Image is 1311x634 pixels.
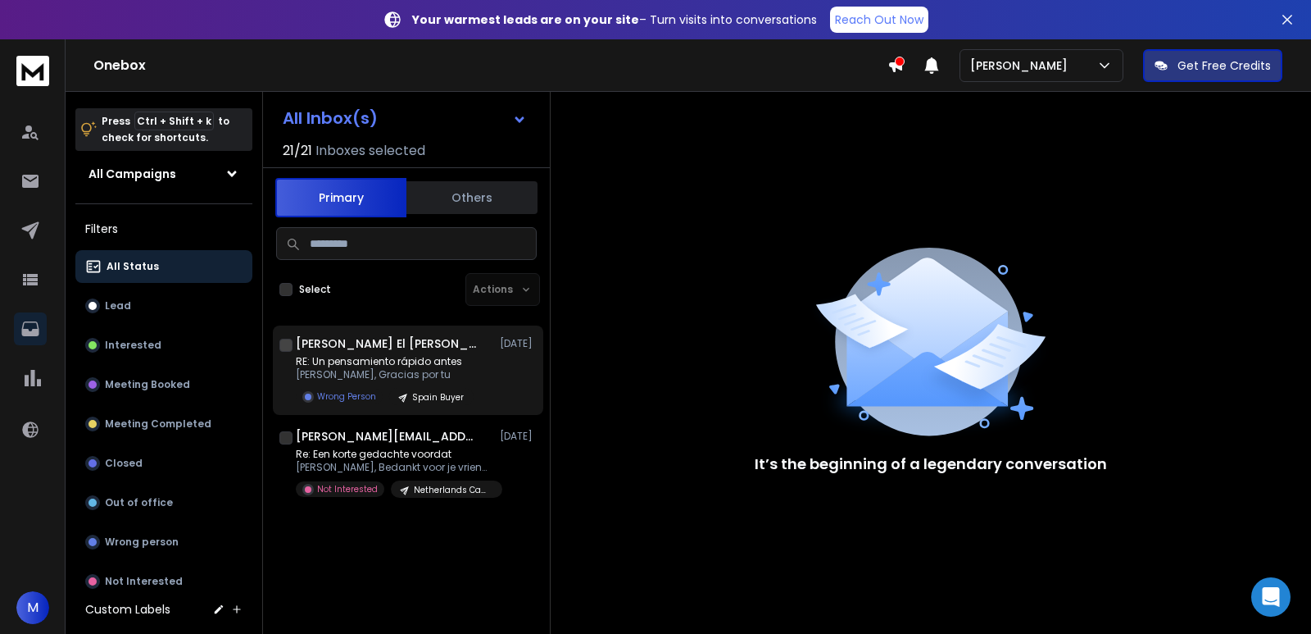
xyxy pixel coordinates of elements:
p: Press to check for shortcuts. [102,113,229,146]
p: Wrong person [105,536,179,549]
h1: [PERSON_NAME] El [PERSON_NAME] [PERSON_NAME] [296,335,476,352]
button: All Inbox(s) [270,102,540,135]
p: [PERSON_NAME], Gracias por tu [296,368,474,381]
strong: Your warmest leads are on your site [412,11,639,28]
p: Not Interested [105,575,183,588]
span: 21 / 21 [283,141,312,161]
button: Out of office [75,486,252,519]
button: Get Free Credits [1143,49,1282,82]
p: Get Free Credits [1177,57,1271,74]
p: All Status [107,260,159,273]
p: Interested [105,339,161,352]
p: Lead [105,299,131,312]
p: [DATE] [500,430,537,443]
button: Primary [275,178,406,217]
h3: Inboxes selected [315,141,425,161]
p: – Turn visits into conversations [412,11,817,28]
button: Closed [75,447,252,480]
button: Lead [75,290,252,322]
h1: All Inbox(s) [283,110,378,126]
p: Re: Een korte gedachte voordat [296,448,492,461]
p: Meeting Completed [105,417,211,431]
button: Others [406,180,538,216]
p: Closed [105,457,143,470]
p: [DATE] [500,337,537,350]
p: [PERSON_NAME] [970,57,1074,74]
p: Not Interested [317,483,378,495]
h3: Custom Labels [85,601,170,618]
img: logo [16,56,49,86]
h1: Onebox [93,56,887,75]
button: Wrong person [75,526,252,559]
p: Out of office [105,496,173,509]
h1: [PERSON_NAME][EMAIL_ADDRESS][PERSON_NAME][DOMAIN_NAME] [296,428,476,445]
p: Reach Out Now [835,11,923,28]
p: Netherlands Campaign [414,484,492,496]
button: Meeting Booked [75,368,252,401]
button: All Status [75,250,252,283]
p: Spain Buyer [412,391,464,404]
button: Meeting Completed [75,408,252,440]
p: Wrong Person [317,390,376,403]
a: Reach Out Now [830,7,928,33]
p: RE: Un pensamiento rápido antes [296,355,474,368]
label: Select [299,283,331,296]
button: Not Interested [75,565,252,598]
p: Meeting Booked [105,378,190,391]
p: [PERSON_NAME], Bedankt voor je vriendelijke [296,461,492,474]
button: All Campaigns [75,157,252,190]
button: M [16,591,49,624]
p: It’s the beginning of a legendary conversation [755,453,1107,476]
div: Open Intercom Messenger [1251,577,1291,617]
span: Ctrl + Shift + k [134,112,214,130]
h3: Filters [75,217,252,240]
button: Interested [75,329,252,362]
h1: All Campaigns [88,166,176,182]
